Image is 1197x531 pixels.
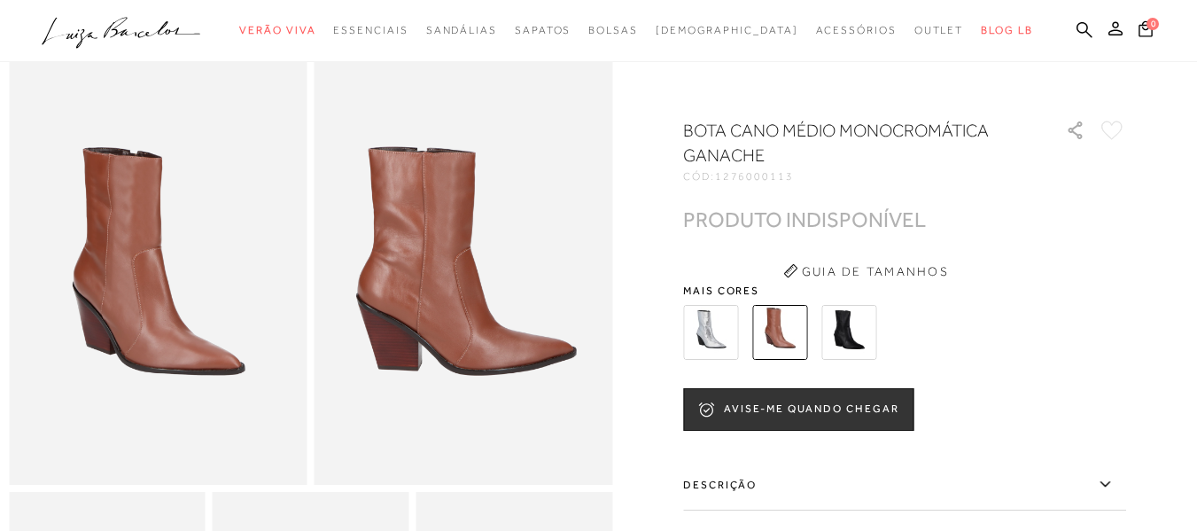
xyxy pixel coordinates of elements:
button: Guia de Tamanhos [777,257,954,285]
span: Acessórios [816,24,897,36]
button: AVISE-ME QUANDO CHEGAR [683,388,913,431]
label: Descrição [683,459,1126,511]
button: 0 [1133,20,1158,43]
a: categoryNavScreenReaderText [426,14,497,47]
a: categoryNavScreenReaderText [816,14,897,47]
a: categoryNavScreenReaderText [914,14,964,47]
span: 1276000113 [715,170,794,183]
span: 0 [1146,18,1159,30]
img: BOTA CANO MÉDIO MONOCROMÁTICA GANACHE [752,305,807,360]
a: BLOG LB [981,14,1032,47]
img: image [9,37,307,485]
div: PRODUTO INDISPONÍVEL [683,210,926,229]
span: Essenciais [333,24,408,36]
a: categoryNavScreenReaderText [588,14,638,47]
span: Bolsas [588,24,638,36]
a: categoryNavScreenReaderText [515,14,571,47]
span: Sandálias [426,24,497,36]
span: Verão Viva [239,24,315,36]
a: categoryNavScreenReaderText [333,14,408,47]
div: CÓD: [683,171,1038,182]
img: BOTA CANO MÉDIO MONOCROMÁTRICA PRETA [821,305,876,360]
h1: BOTA CANO MÉDIO MONOCROMÁTICA GANACHE [683,118,1015,168]
span: Mais cores [683,285,1126,296]
span: BLOG LB [981,24,1032,36]
a: noSubCategoriesText [656,14,798,47]
span: [DEMOGRAPHIC_DATA] [656,24,798,36]
span: Outlet [914,24,964,36]
a: categoryNavScreenReaderText [239,14,315,47]
img: BOTA CANO MÉDIO cobra metal prata [683,305,738,360]
img: image [315,37,613,485]
span: Sapatos [515,24,571,36]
